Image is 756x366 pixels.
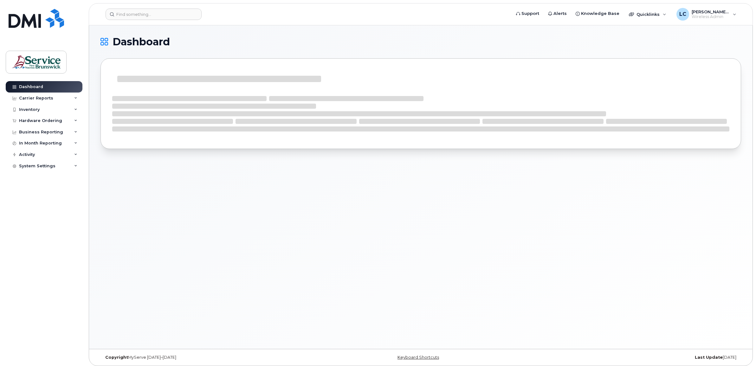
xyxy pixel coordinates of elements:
div: MyServe [DATE]–[DATE] [100,355,314,360]
div: [DATE] [527,355,741,360]
strong: Copyright [105,355,128,360]
span: Dashboard [113,37,170,47]
a: Keyboard Shortcuts [397,355,439,360]
strong: Last Update [695,355,723,360]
